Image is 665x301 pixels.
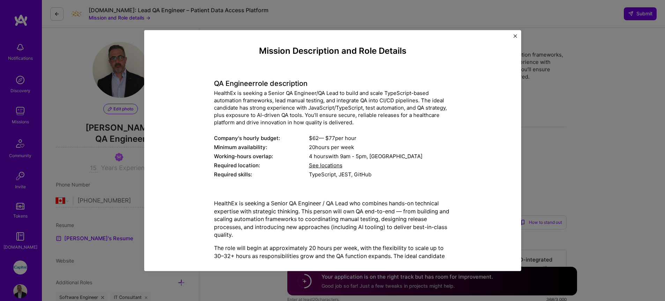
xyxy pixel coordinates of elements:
div: Company's hourly budget: [214,135,309,142]
div: TypeScript, JEST, GitHub [309,171,451,178]
div: Working-hours overlap: [214,153,309,160]
span: See locations [309,162,342,169]
h4: Mission Description and Role Details [214,46,451,56]
div: Required skills: [214,171,309,178]
div: 20 hours per week [309,144,451,151]
div: 4 hours with [GEOGRAPHIC_DATA] [309,153,451,160]
p: The role will begin at approximately 20 hours per week, with the flexibility to scale up to 30–32... [214,244,451,284]
button: Close [513,34,517,42]
span: 9am - 5pm , [339,153,369,160]
h4: QA Engineer role description [214,80,451,88]
div: HealthEx is seeking a Senior QA Engineer/QA Lead to build and scale TypeScript-based automation f... [214,90,451,126]
div: Minimum availability: [214,144,309,151]
p: HealthEx is seeking a Senior QA Engineer / QA Lead who combines hands-on technical expertise with... [214,200,451,239]
div: $ 62 — $ 77 per hour [309,135,451,142]
div: Required location: [214,162,309,169]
